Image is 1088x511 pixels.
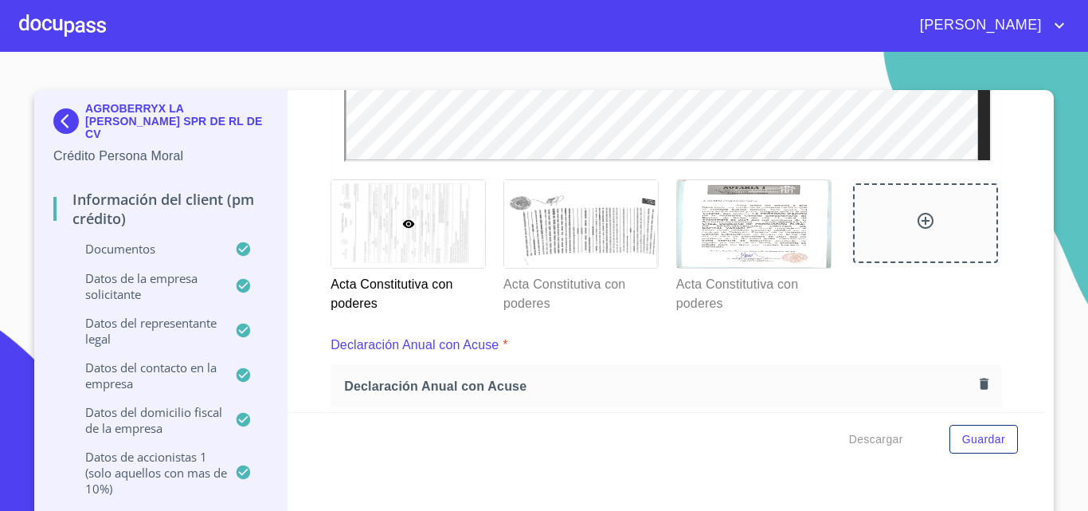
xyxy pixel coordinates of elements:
[53,102,268,147] div: AGROBERRYX LA [PERSON_NAME] SPR DE RL DE CV
[908,13,1069,38] button: account of current user
[53,449,235,497] p: Datos de accionistas 1 (solo aquellos con mas de 10%)
[908,13,1050,38] span: [PERSON_NAME]
[949,425,1018,454] button: Guardar
[53,315,235,347] p: Datos del representante legal
[503,269,657,313] p: Acta Constitutiva con poderes
[504,180,658,267] img: Acta Constitutiva con poderes
[331,269,484,313] p: Acta Constitutiva con poderes
[53,270,235,302] p: Datos de la empresa solicitante
[53,108,85,134] img: Docupass spot blue
[53,404,235,436] p: Datos del domicilio fiscal de la empresa
[849,430,903,450] span: Descargar
[843,425,910,454] button: Descargar
[344,378,973,395] span: Declaración Anual con Acuse
[331,336,499,355] p: Declaración Anual con Acuse
[85,102,268,140] p: AGROBERRYX LA [PERSON_NAME] SPR DE RL DE CV
[962,430,1005,450] span: Guardar
[53,147,268,166] p: Crédito Persona Moral
[53,241,235,257] p: Documentos
[677,180,831,267] img: Acta Constitutiva con poderes
[676,269,830,313] p: Acta Constitutiva con poderes
[53,360,235,391] p: Datos del contacto en la empresa
[53,190,268,228] p: Información del Client (PM crédito)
